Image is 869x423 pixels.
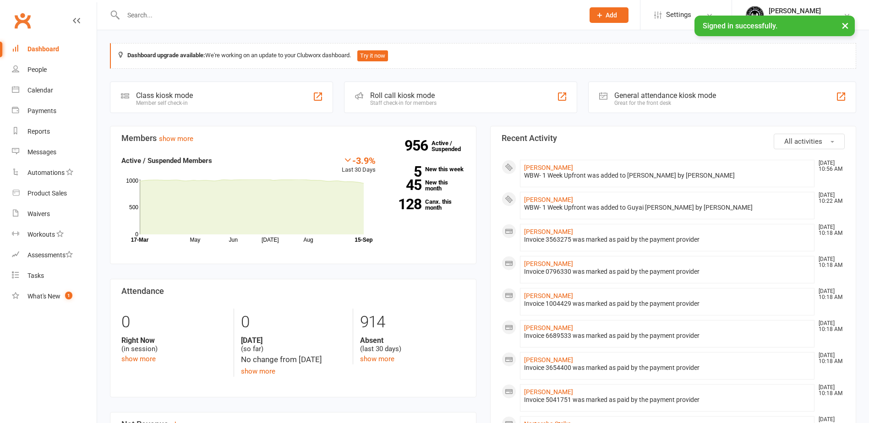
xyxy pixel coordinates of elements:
[12,142,97,163] a: Messages
[524,236,811,244] div: Invoice 3563275 was marked as paid by the payment provider
[524,300,811,308] div: Invoice 1004429 was marked as paid by the payment provider
[12,121,97,142] a: Reports
[837,16,853,35] button: ×
[159,135,193,143] a: show more
[524,204,811,211] div: WBW- 1 Week Upfront was added to Guyai [PERSON_NAME] by [PERSON_NAME]
[784,137,822,146] span: All activities
[12,286,97,307] a: What's New1
[524,164,573,171] a: [PERSON_NAME]
[389,166,465,172] a: 5New this week
[27,107,56,114] div: Payments
[27,128,50,135] div: Reports
[389,199,465,211] a: 128Canx. this month
[342,155,376,175] div: Last 30 Days
[360,355,394,363] a: show more
[524,332,811,340] div: Invoice 6689533 was marked as paid by the payment provider
[524,268,811,276] div: Invoice 0796330 was marked as paid by the payment provider
[524,260,573,267] a: [PERSON_NAME]
[389,165,421,179] strong: 5
[614,100,716,106] div: Great for the front desk
[814,320,844,332] time: [DATE] 10:18 AM
[27,251,73,259] div: Assessments
[12,245,97,266] a: Assessments
[12,266,97,286] a: Tasks
[524,292,573,299] a: [PERSON_NAME]
[814,352,844,364] time: [DATE] 10:18 AM
[814,288,844,300] time: [DATE] 10:18 AM
[241,309,346,336] div: 0
[12,60,97,80] a: People
[121,157,212,165] strong: Active / Suspended Members
[12,163,97,183] a: Automations
[120,9,578,22] input: Search...
[746,6,764,24] img: thumb_image1623296242.png
[241,336,346,353] div: (so far)
[404,139,432,152] strong: 956
[769,15,821,23] div: Black Iron Gym
[27,293,60,300] div: What's New
[27,148,56,156] div: Messages
[389,197,421,211] strong: 128
[703,22,777,30] span: Signed in successfully.
[370,100,437,106] div: Staff check-in for members
[524,356,573,363] a: [PERSON_NAME]
[360,336,465,345] strong: Absent
[12,39,97,60] a: Dashboard
[774,134,845,149] button: All activities
[342,155,376,165] div: -3.9%
[241,367,275,375] a: show more
[524,396,811,404] div: Invoice 5041751 was marked as paid by the payment provider
[136,100,193,106] div: Member self check-in
[814,192,844,204] time: [DATE] 10:22 AM
[524,196,573,203] a: [PERSON_NAME]
[814,160,844,172] time: [DATE] 10:56 AM
[814,256,844,268] time: [DATE] 10:18 AM
[27,87,53,94] div: Calendar
[814,385,844,396] time: [DATE] 10:18 AM
[27,45,59,53] div: Dashboard
[389,179,465,191] a: 45New this month
[360,336,465,353] div: (last 30 days)
[590,7,629,23] button: Add
[666,5,691,25] span: Settings
[360,309,465,336] div: 914
[27,66,47,73] div: People
[614,91,716,100] div: General attendance kiosk mode
[27,272,44,279] div: Tasks
[241,353,346,366] div: No change from [DATE]
[432,133,472,159] a: 956Active / Suspended
[121,336,227,353] div: (in session)
[27,210,50,217] div: Waivers
[524,228,573,235] a: [PERSON_NAME]
[12,224,97,245] a: Workouts
[127,52,205,59] strong: Dashboard upgrade available:
[502,134,845,143] h3: Recent Activity
[524,172,811,179] div: WBW- 1 Week Upfront was added to [PERSON_NAME] by [PERSON_NAME]
[27,169,65,176] div: Automations
[524,324,573,331] a: [PERSON_NAME]
[606,11,617,19] span: Add
[27,231,55,238] div: Workouts
[121,336,227,345] strong: Right Now
[12,204,97,224] a: Waivers
[241,336,346,345] strong: [DATE]
[814,224,844,236] time: [DATE] 10:18 AM
[65,292,72,299] span: 1
[121,134,465,143] h3: Members
[12,183,97,204] a: Product Sales
[27,190,67,197] div: Product Sales
[121,309,227,336] div: 0
[769,7,821,15] div: [PERSON_NAME]
[12,101,97,121] a: Payments
[121,287,465,296] h3: Attendance
[121,355,156,363] a: show more
[136,91,193,100] div: Class kiosk mode
[357,50,388,61] button: Try it now
[524,388,573,396] a: [PERSON_NAME]
[389,178,421,192] strong: 45
[11,9,34,32] a: Clubworx
[370,91,437,100] div: Roll call kiosk mode
[524,364,811,372] div: Invoice 3654400 was marked as paid by the payment provider
[12,80,97,101] a: Calendar
[110,43,856,69] div: We're working on an update to your Clubworx dashboard.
